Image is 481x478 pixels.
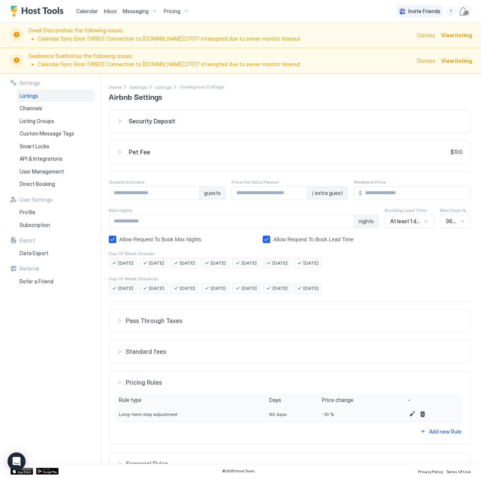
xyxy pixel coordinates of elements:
[76,7,98,15] a: Calendar
[109,141,470,163] button: Pet Fee$100
[109,215,354,228] input: Input Field
[123,8,149,15] span: Messaging
[38,61,413,68] li: Calendar Sync Error: (VRBO) Connection to [DOMAIN_NAME]:27017 interrupted due to server monitor t...
[17,127,95,140] a: Custom Message Tags
[446,218,458,225] span: 365 Days
[118,260,133,266] span: [DATE]
[441,31,472,39] div: View listing
[180,84,224,90] span: Breadcrumb
[408,409,417,419] button: Edit
[17,178,95,190] a: Direct Booking
[109,187,199,199] input: Input Field
[418,469,443,474] span: Privacy Policy
[155,83,172,91] div: Breadcrumb
[20,265,39,272] span: Referral
[109,371,470,394] button: Pricing Rules
[119,236,201,242] div: Allow Request To Book Max Nights
[109,83,122,91] a: Home
[109,207,132,213] span: Max nights
[155,83,172,91] a: Listings
[17,247,95,260] a: Data Export
[38,35,413,42] li: Calendar Sync Error: (VRBO) Connection to [DOMAIN_NAME]:27017 interrupted due to server monitor t...
[180,260,195,266] span: [DATE]
[446,467,470,475] a: Terms Of Use
[109,340,470,363] button: Standard fees
[211,260,226,266] span: [DATE]
[441,57,472,65] div: View listing
[408,8,440,15] span: Invite Friends
[359,218,374,225] span: nights
[17,140,95,153] a: Smart Locks
[20,237,35,244] span: Export
[312,190,343,196] span: / extra guest
[222,469,255,473] span: © 2025 Host Tools
[385,207,427,213] span: Booking Lead Time
[36,468,59,475] a: Google Play Store
[269,411,287,417] span: 90 days
[20,105,42,112] span: Channels
[231,179,279,185] span: Price Per Extra Person
[440,207,470,213] span: Max Days Notice
[126,348,463,355] span: Standard fees
[20,168,64,175] span: User Management
[20,130,74,137] span: Custom Message Tags
[269,397,281,403] span: Days
[17,206,95,219] a: Profile
[109,251,155,256] span: Day Of Week Checkin
[29,53,413,69] span: Seabreeze Sueños has the following issues:
[272,260,288,266] span: [DATE]
[17,219,95,231] a: Subscription
[129,83,148,91] div: Breadcrumb
[129,117,175,125] span: Security Deposit
[109,84,122,90] span: Home
[149,260,164,266] span: [DATE]
[418,467,443,475] a: Privacy Policy
[322,411,334,417] span: -10 %
[20,143,49,150] span: Smart Locks
[273,236,353,242] div: Allow Request To Book Lead Time
[11,468,33,475] a: App Store
[419,426,463,437] button: Add new Rule
[362,187,470,199] input: Input Field
[109,309,470,332] button: Pass Through Taxes
[303,285,318,292] span: [DATE]
[126,379,463,386] span: Pricing Rules
[109,179,145,185] span: Guests Included
[17,90,95,102] a: Listings
[109,110,470,132] button: Security Deposit
[17,275,95,288] a: Refer a Friend
[76,8,98,14] span: Calendar
[20,118,54,125] span: Listing Groups
[104,8,117,14] span: Inbox
[390,218,422,225] span: At least 1 day notice
[303,260,318,266] span: [DATE]
[417,57,435,65] span: Dismiss
[29,27,413,43] span: Dwell Descans has the following issues:
[263,236,409,243] div: bookingLeadTimeAllowRequestToBook
[204,190,221,196] span: guests
[149,285,164,292] span: [DATE]
[211,285,226,292] span: [DATE]
[20,222,50,228] span: Subscription
[417,31,435,39] span: Dismiss
[242,260,257,266] span: [DATE]
[109,83,122,91] div: Breadcrumb
[20,155,62,162] span: API & Integrations
[109,91,162,102] span: Airbnb Settings
[119,397,142,403] span: Rule type
[126,317,463,324] span: Pass Through Taxes
[129,83,148,91] a: Settings
[109,452,470,475] button: Seasonal Rules
[129,148,150,156] span: Pet Fee
[408,397,410,403] span: -
[20,93,38,99] span: Listings
[446,7,455,16] div: menu
[11,6,67,17] a: Host Tools Logo
[126,460,463,467] span: Seasonal Rules
[232,187,307,199] input: Input Field
[272,285,288,292] span: [DATE]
